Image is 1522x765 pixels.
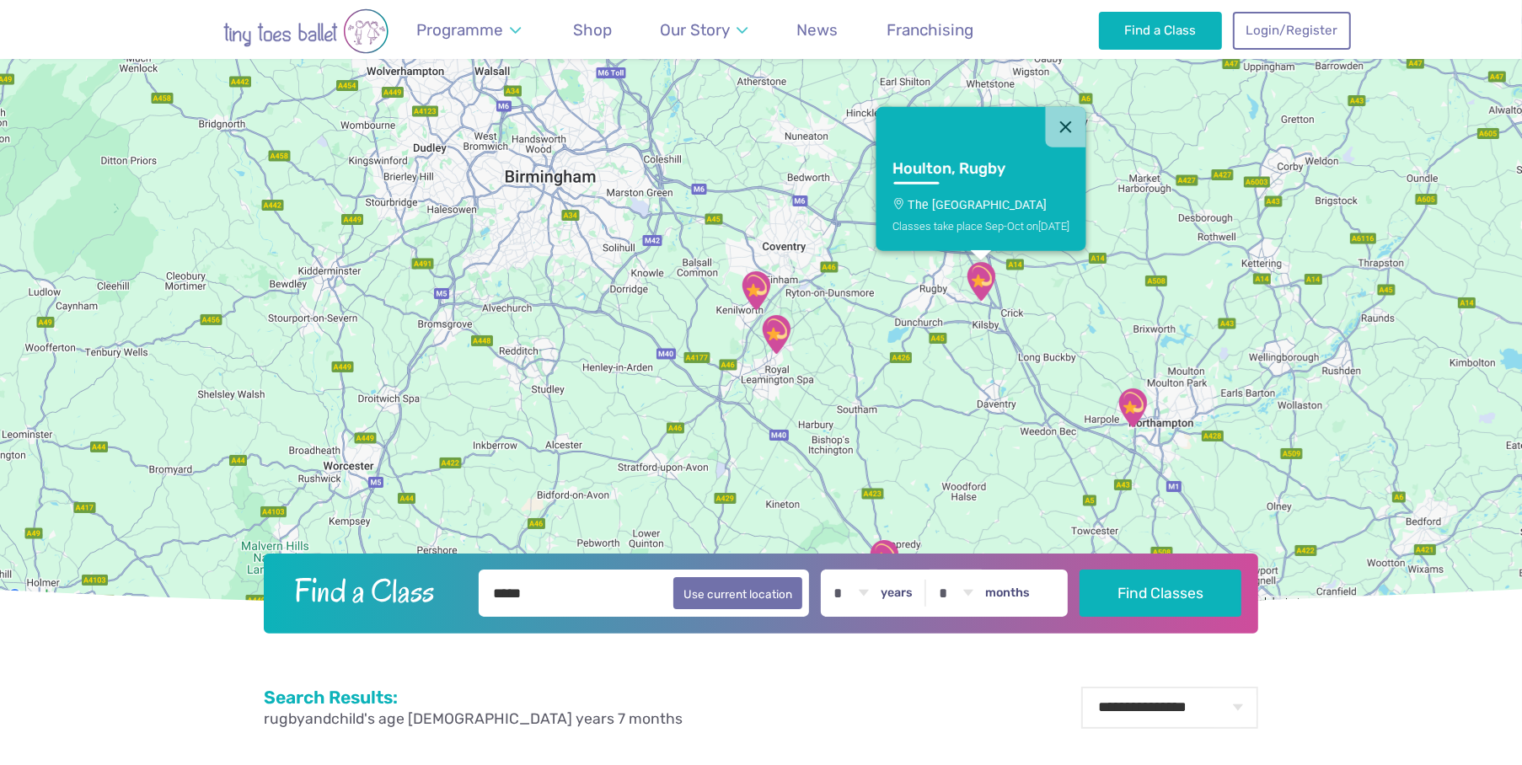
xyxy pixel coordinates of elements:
[264,710,305,727] span: rugby
[1080,570,1242,617] button: Find Classes
[1233,12,1351,49] a: Login/Register
[660,20,730,40] span: Our Story
[881,586,913,601] label: years
[755,313,797,356] div: Lillington Social Club
[416,20,503,40] span: Programme
[892,219,1069,232] div: Classes take place Sep-Oct on
[4,586,60,607] a: Open this area in Google Maps (opens a new window)
[789,10,846,50] a: News
[1038,219,1069,232] span: [DATE]
[960,260,1002,302] div: The Barn Community Centre
[863,538,905,580] div: Hanwell Fields Community Centre
[408,10,528,50] a: Programme
[331,710,683,727] span: child's age [DEMOGRAPHIC_DATA] years 7 months
[879,10,982,50] a: Franchising
[1046,106,1086,147] button: Close
[171,8,441,54] img: tiny toes ballet
[887,20,974,40] span: Franchising
[281,570,468,612] h2: Find a Class
[796,20,838,40] span: News
[264,687,683,709] h2: Search Results:
[892,197,1069,211] p: The [GEOGRAPHIC_DATA]
[673,577,802,609] button: Use current location
[565,10,619,50] a: Shop
[735,270,777,312] div: Kenilworth School
[876,147,1086,250] a: Houlton, RugbyThe [GEOGRAPHIC_DATA]Classes take place Sep-Oct on[DATE]
[1099,12,1223,49] a: Find a Class
[985,586,1030,601] label: months
[573,20,612,40] span: Shop
[652,10,756,50] a: Our Story
[892,159,1039,179] h3: Houlton, Rugby
[1112,387,1154,429] div: The Elgar centre
[264,709,683,730] p: and
[4,586,60,607] img: Google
